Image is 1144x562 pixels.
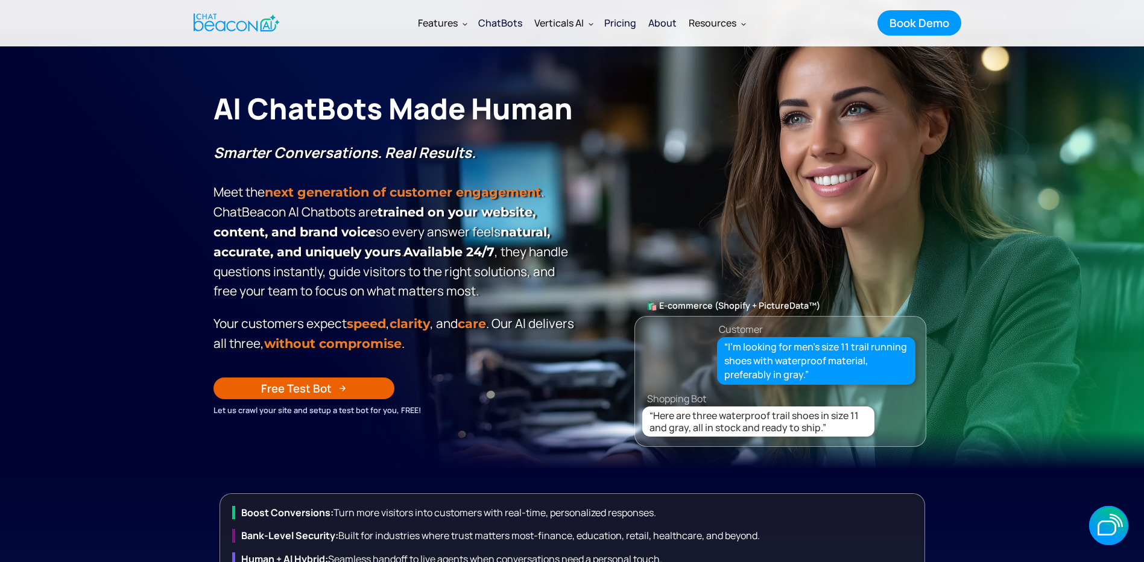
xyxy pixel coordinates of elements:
span: without compromise [264,336,402,351]
a: About [642,7,683,39]
strong: Available 24/7 [403,244,495,259]
div: 🛍️ E-commerce (Shopify + PictureData™) [635,297,926,314]
div: Built for industries where trust matters most-finance, education, retail, healthcare, and beyond. [232,529,918,542]
div: Let us crawl your site and setup a test bot for you, FREE! [213,403,578,417]
div: Resources [683,8,751,37]
a: ChatBots [472,7,528,39]
div: About [648,14,677,31]
h1: AI ChatBots Made Human [213,89,578,128]
a: home [183,8,286,37]
a: Free Test Bot [213,377,394,399]
strong: next generation of customer engagement [265,185,541,200]
div: Customer [719,321,763,338]
div: “I’m looking for men’s size 11 trail running shoes with waterproof material, preferably in gray.” [724,340,909,382]
strong: trained on your website, content, and brand voice [213,204,536,239]
a: Pricing [598,7,642,39]
div: Book Demo [890,15,949,31]
img: Dropdown [463,21,467,26]
span: clarity [390,316,430,331]
strong: speed [347,316,386,331]
div: Features [418,14,458,31]
div: Resources [689,14,736,31]
div: Verticals AI [534,14,584,31]
img: Arrow [339,385,346,392]
span: care [458,316,486,331]
strong: natural, accurate, and uniquely yours [213,224,550,259]
strong: Smarter Conversations. Real Results. [213,142,476,162]
strong: Bank-Level Security: [241,529,338,542]
a: Book Demo [877,10,961,36]
div: Turn more visitors into customers with real-time, personalized responses. [232,506,918,519]
p: Meet the . ChatBeacon Al Chatbots are so every answer feels , they handle questions instantly, gu... [213,143,578,300]
img: Dropdown [589,21,593,26]
div: Features [412,8,472,37]
span: . [213,224,550,259]
p: Your customers expect , , and . Our Al delivers all three, . [213,314,578,353]
div: ChatBots [478,14,522,31]
img: Dropdown [741,21,746,26]
div: Free Test Bot [261,380,332,396]
div: Pricing [604,14,636,31]
div: Verticals AI [528,8,598,37]
strong: Boost Conversions: [241,506,333,519]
